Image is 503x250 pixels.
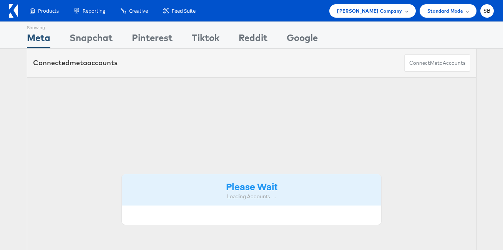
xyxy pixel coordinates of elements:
[38,7,59,15] span: Products
[128,193,376,200] div: Loading Accounts ....
[129,7,148,15] span: Creative
[427,7,463,15] span: Standard Mode
[27,31,50,48] div: Meta
[287,31,318,48] div: Google
[70,58,87,67] span: meta
[27,22,50,31] div: Showing
[83,7,105,15] span: Reporting
[404,54,470,72] button: ConnectmetaAccounts
[239,31,267,48] div: Reddit
[483,8,491,13] span: SB
[70,31,113,48] div: Snapchat
[226,180,277,192] strong: Please Wait
[33,58,118,68] div: Connected accounts
[192,31,219,48] div: Tiktok
[430,59,443,67] span: meta
[337,7,402,15] span: [PERSON_NAME] Company
[132,31,173,48] div: Pinterest
[172,7,196,15] span: Feed Suite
